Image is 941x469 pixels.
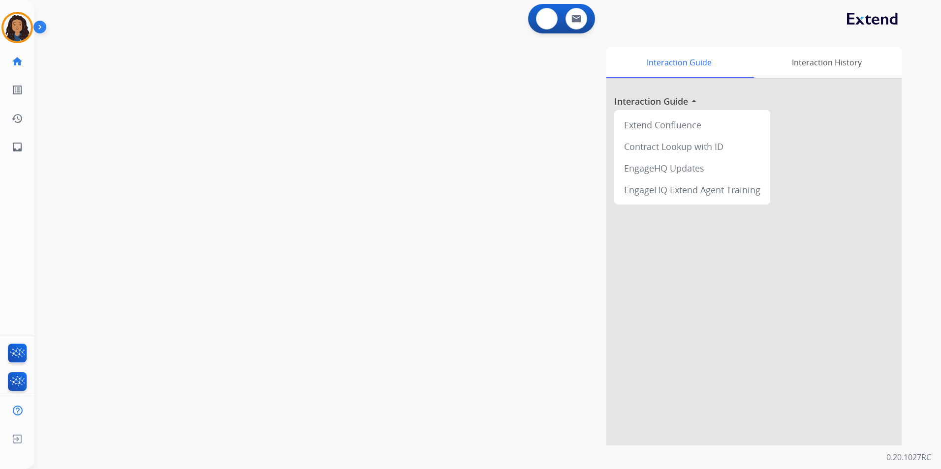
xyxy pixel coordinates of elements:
[606,47,752,78] div: Interaction Guide
[886,451,931,463] p: 0.20.1027RC
[618,114,766,136] div: Extend Confluence
[11,84,23,96] mat-icon: list_alt
[618,157,766,179] div: EngageHQ Updates
[752,47,902,78] div: Interaction History
[11,141,23,153] mat-icon: inbox
[618,136,766,157] div: Contract Lookup with ID
[11,113,23,124] mat-icon: history
[11,56,23,67] mat-icon: home
[618,179,766,201] div: EngageHQ Extend Agent Training
[3,14,31,41] img: avatar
